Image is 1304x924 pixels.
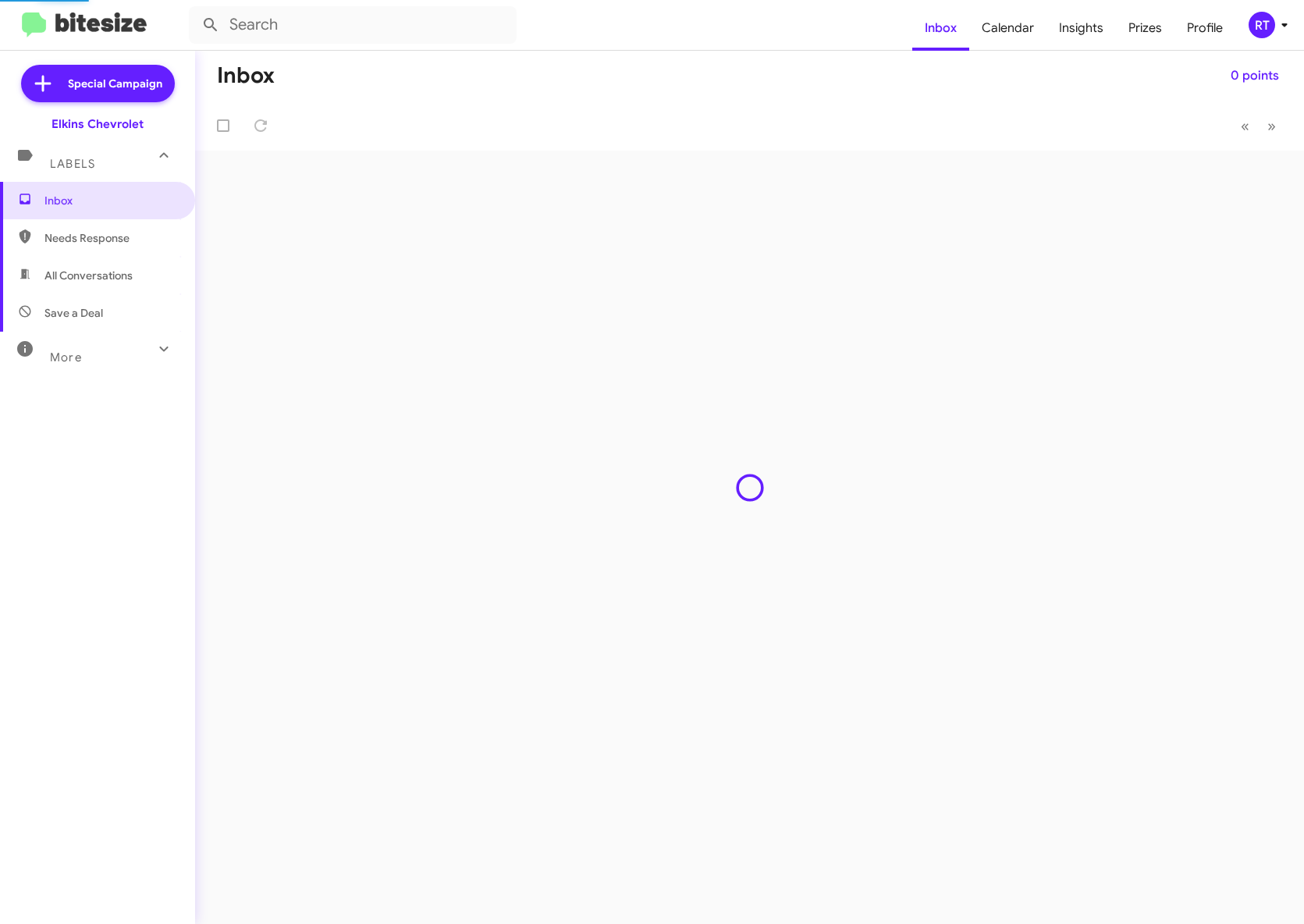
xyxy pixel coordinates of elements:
[44,230,177,246] span: Needs Response
[217,63,275,88] h1: Inbox
[1218,62,1292,90] button: 0 points
[1174,5,1235,51] a: Profile
[1046,5,1116,51] a: Insights
[1231,110,1259,142] button: Previous
[1249,12,1275,38] div: RT
[50,157,95,171] span: Labels
[44,305,103,321] span: Save a Deal
[52,116,144,132] div: Elkins Chevrolet
[1258,110,1285,142] button: Next
[969,5,1046,51] a: Calendar
[1235,12,1287,38] button: RT
[1241,116,1249,136] span: «
[1116,5,1174,51] a: Prizes
[1231,62,1279,90] span: 0 points
[21,65,175,102] a: Special Campaign
[44,268,133,283] span: All Conversations
[44,193,177,208] span: Inbox
[1232,110,1285,142] nav: Page navigation example
[912,5,969,51] a: Inbox
[68,76,162,91] span: Special Campaign
[50,350,82,364] span: More
[1267,116,1276,136] span: »
[189,6,517,44] input: Search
